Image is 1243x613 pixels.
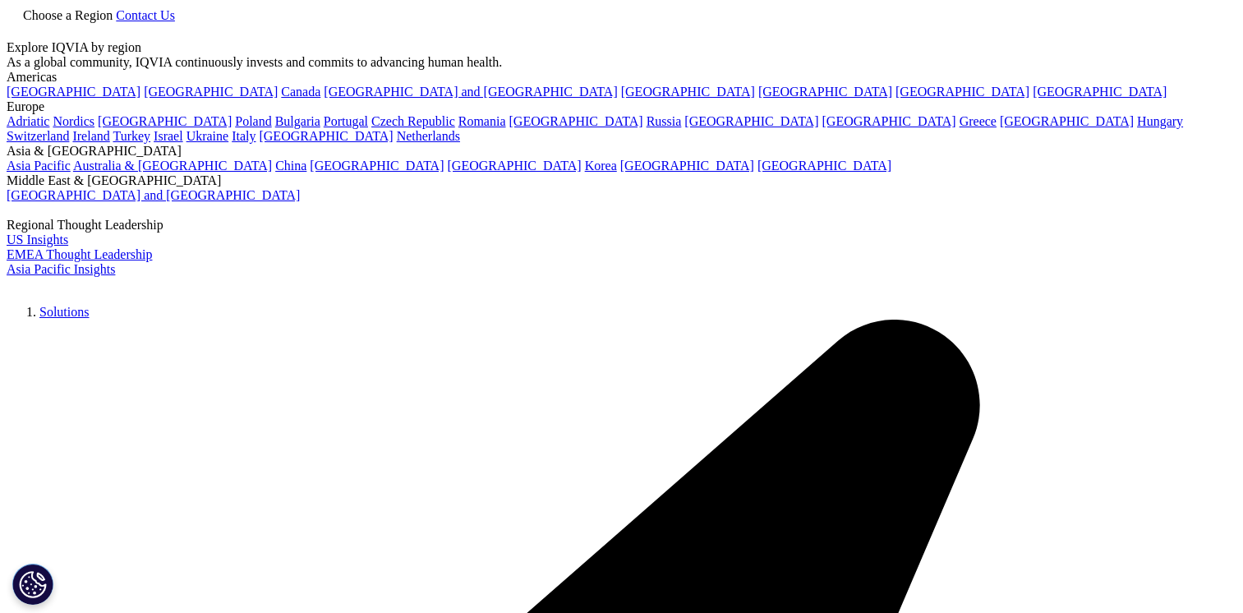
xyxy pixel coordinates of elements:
a: Czech Republic [371,114,455,128]
a: Korea [585,159,617,173]
a: Russia [647,114,682,128]
a: Netherlands [397,129,460,143]
a: [GEOGRAPHIC_DATA] [98,114,232,128]
a: Switzerland [7,129,69,143]
a: Hungary [1137,114,1183,128]
a: Asia Pacific Insights [7,262,115,276]
a: [GEOGRAPHIC_DATA] [757,159,891,173]
a: Turkey [113,129,150,143]
a: [GEOGRAPHIC_DATA] [310,159,444,173]
a: [GEOGRAPHIC_DATA] [7,85,140,99]
a: [GEOGRAPHIC_DATA] [509,114,643,128]
a: [GEOGRAPHIC_DATA] and [GEOGRAPHIC_DATA] [7,188,300,202]
button: Cookies Settings [12,564,53,605]
a: [GEOGRAPHIC_DATA] and [GEOGRAPHIC_DATA] [324,85,617,99]
a: [GEOGRAPHIC_DATA] [621,85,755,99]
div: Europe [7,99,1236,114]
a: [GEOGRAPHIC_DATA] [448,159,582,173]
a: Australia & [GEOGRAPHIC_DATA] [73,159,272,173]
a: China [275,159,306,173]
div: Asia & [GEOGRAPHIC_DATA] [7,144,1236,159]
a: Bulgaria [275,114,320,128]
a: [GEOGRAPHIC_DATA] [259,129,393,143]
a: [GEOGRAPHIC_DATA] [1000,114,1134,128]
a: Ireland [72,129,109,143]
div: Explore IQVIA by region [7,40,1236,55]
a: Ukraine [186,129,229,143]
span: Choose a Region [23,8,113,22]
a: Adriatic [7,114,49,128]
a: [GEOGRAPHIC_DATA] [684,114,818,128]
a: Canada [281,85,320,99]
a: Italy [232,129,256,143]
a: [GEOGRAPHIC_DATA] [1033,85,1167,99]
div: Regional Thought Leadership [7,218,1236,233]
a: [GEOGRAPHIC_DATA] [144,85,278,99]
a: Portugal [324,114,368,128]
div: Americas [7,70,1236,85]
a: [GEOGRAPHIC_DATA] [620,159,754,173]
a: [GEOGRAPHIC_DATA] [822,114,956,128]
a: Israel [154,129,183,143]
a: Nordics [53,114,94,128]
a: Romania [458,114,506,128]
a: Poland [235,114,271,128]
div: As a global community, IQVIA continuously invests and commits to advancing human health. [7,55,1236,70]
a: EMEA Thought Leadership [7,247,152,261]
a: Greece [960,114,997,128]
a: Asia Pacific [7,159,71,173]
a: Contact Us [116,8,175,22]
a: [GEOGRAPHIC_DATA] [758,85,892,99]
a: [GEOGRAPHIC_DATA] [895,85,1029,99]
a: US Insights [7,233,68,247]
div: Middle East & [GEOGRAPHIC_DATA] [7,173,1236,188]
a: Solutions [39,305,89,319]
